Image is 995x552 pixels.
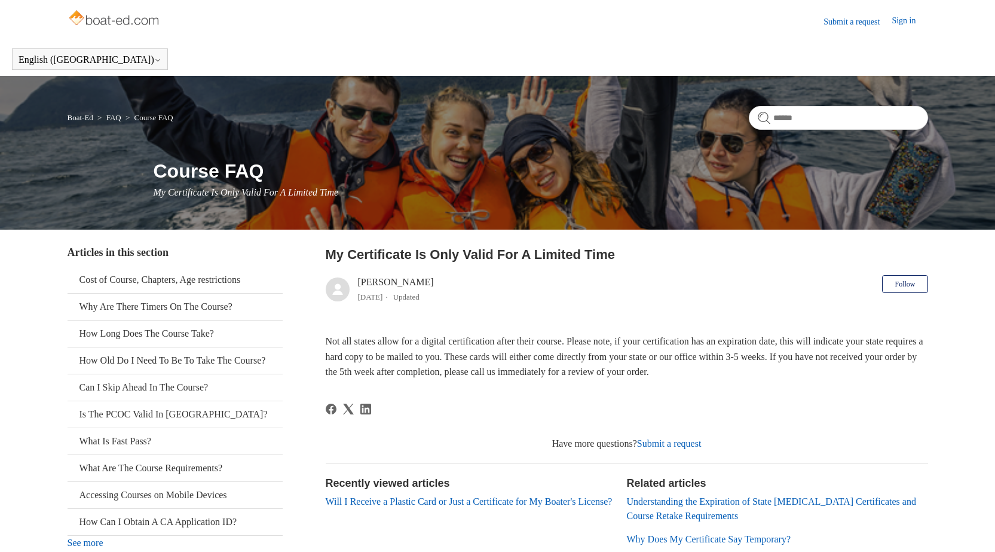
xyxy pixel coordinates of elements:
a: FAQ [106,113,121,122]
a: How Old Do I Need To Be To Take The Course? [68,347,283,374]
div: Chat Support [918,512,987,543]
div: Have more questions? [326,437,928,451]
a: Why Does My Certificate Say Temporary? [627,534,791,544]
a: Sign in [892,14,927,29]
a: Accessing Courses on Mobile Devices [68,482,283,508]
a: What Are The Course Requirements? [68,455,283,481]
a: See more [68,538,103,548]
li: FAQ [95,113,123,122]
li: Boat-Ed [68,113,96,122]
a: LinkedIn [360,404,371,414]
h1: Course FAQ [154,157,928,185]
li: Course FAQ [123,113,173,122]
a: Understanding the Expiration of State [MEDICAL_DATA] Certificates and Course Retake Requirements [627,496,916,521]
p: Not all states allow for a digital certification after their course. Please note, if your certifi... [326,334,928,380]
a: Boat-Ed [68,113,93,122]
a: Is The PCOC Valid In [GEOGRAPHIC_DATA]? [68,401,283,428]
a: Will I Receive a Plastic Card or Just a Certificate for My Boater's License? [326,496,613,507]
a: Course FAQ [134,113,173,122]
a: Facebook [326,404,336,414]
div: [PERSON_NAME] [358,275,434,304]
span: My Certificate Is Only Valid For A Limited Time [154,187,339,197]
span: Articles in this section [68,246,169,258]
h2: My Certificate Is Only Valid For A Limited Time [326,245,928,264]
a: What Is Fast Pass? [68,428,283,455]
a: How Long Does The Course Take? [68,321,283,347]
h2: Recently viewed articles [326,475,615,492]
time: 03/21/2024, 10:26 [358,292,383,301]
input: Search [749,106,928,130]
svg: Share this page on X Corp [343,404,354,414]
svg: Share this page on Facebook [326,404,336,414]
button: English ([GEOGRAPHIC_DATA]) [19,54,161,65]
a: X Corp [343,404,354,414]
svg: Share this page on LinkedIn [360,404,371,414]
a: Why Are There Timers On The Course? [68,294,283,320]
li: Updated [393,292,420,301]
a: Cost of Course, Chapters, Age restrictions [68,267,283,293]
a: How Can I Obtain A CA Application ID? [68,509,283,535]
h2: Related articles [627,475,928,492]
a: Submit a request [637,438,702,449]
a: Submit a request [823,16,892,28]
a: Can I Skip Ahead In The Course? [68,374,283,401]
button: Follow Article [882,275,927,293]
img: Boat-Ed Help Center home page [68,7,163,31]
